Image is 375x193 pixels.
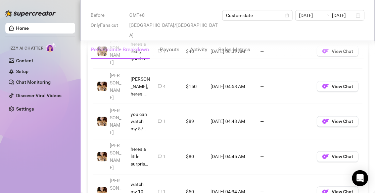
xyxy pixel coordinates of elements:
[322,153,329,160] img: OF
[317,85,359,91] a: OFView Chat
[317,151,359,162] button: OFView Chat
[182,139,206,175] td: $80
[158,84,162,88] span: video-camera
[163,83,166,90] div: 4
[332,119,353,124] span: View Chat
[131,111,150,133] div: you can watch my 57 min live with the fuck machine too, if you want 😏🥵
[110,73,121,100] span: [PERSON_NAME]
[317,81,359,92] button: OFView Chat
[5,10,56,17] img: logo-BBDzfeDw.svg
[91,10,125,30] span: Before OnlyFans cut
[16,69,29,74] a: Setup
[46,43,56,52] img: AI Chatter
[317,121,359,126] a: OFView Chat
[182,69,206,104] td: $150
[285,13,289,17] span: calendar
[110,143,121,171] span: [PERSON_NAME]
[16,93,61,98] a: Discover Viral Videos
[206,69,256,104] td: [DATE] 04:58 AM
[158,119,162,123] span: video-camera
[97,82,107,91] img: vixie
[322,118,329,125] img: OF
[332,154,353,159] span: View Chat
[16,58,33,63] a: Content
[131,75,150,98] div: [PERSON_NAME], here's my new fuck machine vids in a bundle 😏 1 bj, 1 anal, 1 for the pussy, and m...
[16,25,29,31] a: Home
[160,46,179,54] div: Payouts
[206,104,256,139] td: [DATE] 04:48 AM
[317,156,359,161] a: OFView Chat
[163,119,166,125] div: 1
[332,84,353,89] span: View Chat
[332,12,355,19] input: End date
[16,106,34,112] a: Settings
[324,13,330,18] span: swap-right
[182,104,206,139] td: $89
[352,170,368,186] div: Open Intercom Messenger
[97,152,107,162] img: vixie
[206,139,256,175] td: [DATE] 04:45 AM
[16,79,51,85] a: Chat Monitoring
[91,46,149,54] div: Performance Breakdown
[256,139,313,175] td: —
[131,146,150,168] div: here's a little surprise for you [PERSON_NAME] 🥰 got a new anal vid for you via fuck machine 🥵 i ...
[97,117,107,126] img: vixie
[256,104,313,139] td: —
[299,12,322,19] input: Start date
[110,108,121,135] span: [PERSON_NAME]
[322,83,329,90] img: OF
[317,116,359,127] button: OFView Chat
[256,69,313,104] td: —
[218,46,250,54] div: Sales Metrics
[163,154,166,160] div: 1
[9,45,43,52] span: Izzy AI Chatter
[129,10,218,40] span: GMT+8 [GEOGRAPHIC_DATA]/[GEOGRAPHIC_DATA]
[226,10,289,20] span: Custom date
[158,154,162,158] span: video-camera
[324,13,330,18] span: to
[190,46,207,54] div: Activity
